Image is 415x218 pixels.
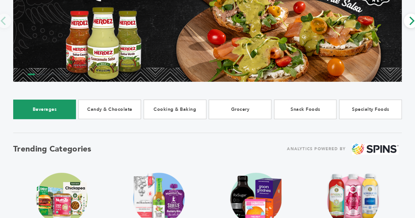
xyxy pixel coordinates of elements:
[352,144,398,154] img: spins.png
[13,100,76,119] a: Beverages
[287,145,346,153] span: ANALYTICS POWERED BY
[57,73,65,75] li: Page dot 4
[78,100,141,119] a: Candy & Chocolate
[38,73,45,75] li: Page dot 2
[48,73,55,75] li: Page dot 3
[28,73,35,75] li: Page dot 1
[339,100,402,119] a: Specialty Foods
[209,100,271,119] a: Grocery
[144,100,206,119] a: Cooking & Baking
[13,144,91,154] h2: Trending Categories
[274,100,337,119] a: Snack Foods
